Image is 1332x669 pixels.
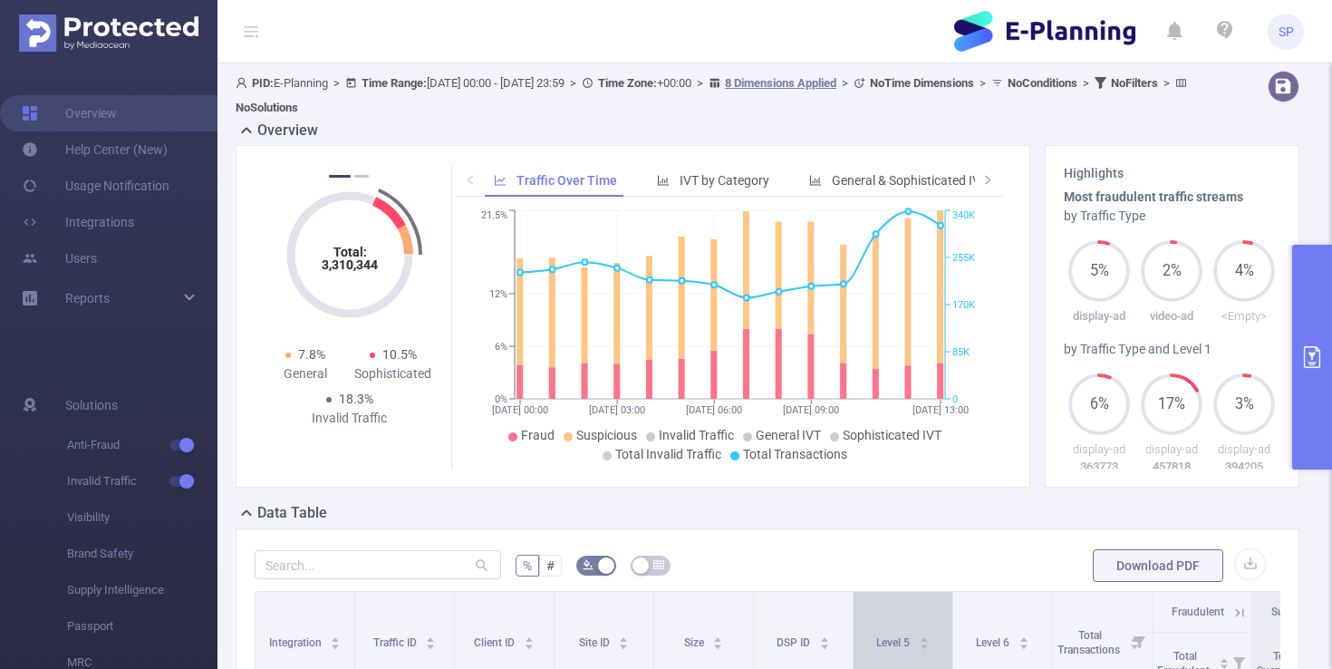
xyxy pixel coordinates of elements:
[425,635,436,645] div: Sort
[952,346,970,358] tspan: 85K
[524,642,534,647] i: icon: caret-down
[373,636,420,649] span: Traffic ID
[521,428,555,442] span: Fraud
[1018,642,1028,647] i: icon: caret-down
[305,409,393,428] div: Invalid Traffic
[809,174,822,187] i: icon: bar-chart
[777,636,813,649] span: DSP ID
[67,536,217,572] span: Brand Safety
[684,636,707,649] span: Size
[362,76,427,90] b: Time Range:
[1018,635,1028,640] i: icon: caret-up
[1219,662,1229,667] i: icon: caret-down
[756,428,821,442] span: General IVT
[1018,635,1029,645] div: Sort
[65,291,110,305] span: Reports
[618,635,629,645] div: Sort
[619,635,629,640] i: icon: caret-up
[1008,76,1077,90] b: No Conditions
[576,428,637,442] span: Suspicious
[836,76,854,90] span: >
[339,392,373,406] span: 18.3%
[1208,458,1280,476] p: 394205
[1135,458,1208,476] p: 457818
[976,636,1012,649] span: Level 6
[257,120,318,141] h2: Overview
[350,364,438,383] div: Sophisticated
[952,252,975,264] tspan: 255K
[262,364,350,383] div: General
[22,240,97,276] a: Users
[680,173,769,188] span: IVT by Category
[1068,397,1130,412] span: 6%
[1279,14,1294,50] span: SP
[67,499,217,536] span: Visibility
[252,76,274,90] b: PID:
[1158,76,1175,90] span: >
[1271,606,1325,618] span: Suspicious
[1064,189,1243,204] b: Most fraudulent traffic streams
[330,635,341,645] div: Sort
[1172,606,1224,618] span: Fraudulent
[912,404,969,416] tspan: [DATE] 13:00
[492,404,548,416] tspan: [DATE] 00:00
[1064,307,1136,325] p: display-ad
[819,635,830,645] div: Sort
[598,76,657,90] b: Time Zone:
[843,428,941,442] span: Sophisticated IVT
[982,174,993,185] i: icon: right
[819,642,829,647] i: icon: caret-down
[489,288,507,300] tspan: 12%
[67,463,217,499] span: Invalid Traffic
[919,642,929,647] i: icon: caret-down
[659,428,734,442] span: Invalid Traffic
[1221,309,1267,323] span: <Empty>
[619,642,629,647] i: icon: caret-down
[255,550,501,579] input: Search...
[481,210,507,222] tspan: 21.5%
[1068,264,1130,278] span: 5%
[465,174,476,185] i: icon: left
[523,558,532,573] span: %
[565,76,582,90] span: >
[1064,340,1281,359] div: by Traffic Type and Level 1
[589,404,645,416] tspan: [DATE] 03:00
[298,347,325,362] span: 7.8%
[328,76,345,90] span: >
[65,280,110,316] a: Reports
[22,168,169,204] a: Usage Notification
[832,173,1058,188] span: General & Sophisticated IVT by Category
[1093,549,1223,582] button: Download PDF
[919,635,929,640] i: icon: caret-up
[713,635,723,640] i: icon: caret-up
[354,175,369,178] button: 2
[1135,307,1208,325] p: video-ad
[1064,458,1136,476] p: 363773
[546,558,555,573] span: #
[331,635,341,640] i: icon: caret-up
[1213,397,1275,412] span: 3%
[919,635,930,645] div: Sort
[257,502,327,524] h2: Data Table
[331,642,341,647] i: icon: caret-down
[743,447,847,461] span: Total Transactions
[1141,397,1202,412] span: 17%
[1135,441,1208,459] p: display-ad
[583,559,594,570] i: icon: bg-colors
[1213,264,1275,278] span: 4%
[495,341,507,353] tspan: 6%
[1057,629,1123,656] span: Total Transactions
[712,635,723,645] div: Sort
[876,636,912,649] span: Level 5
[67,572,217,608] span: Supply Intelligence
[1208,441,1280,459] p: display-ad
[579,636,613,649] span: Site ID
[1064,207,1281,226] div: by Traffic Type
[1064,164,1281,183] h3: Highlights
[322,257,378,272] tspan: 3,310,344
[22,95,117,131] a: Overview
[725,76,836,90] u: 8 Dimensions Applied
[333,245,366,259] tspan: Total:
[516,173,617,188] span: Traffic Over Time
[783,404,839,416] tspan: [DATE] 09:00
